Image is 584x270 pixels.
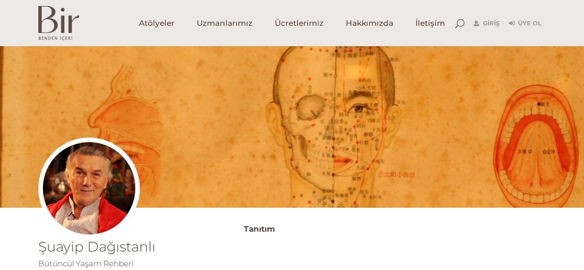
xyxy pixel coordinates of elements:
[244,222,546,236] h3: Tanıtım
[346,18,393,29] span: Hakkımızda
[415,18,445,29] span: İletişim
[38,259,133,268] span: Bütüncül Yaşam Rehberi
[275,18,324,29] span: Ücretlerimiz
[474,18,500,29] a: Giriş
[139,18,175,29] span: Atölyeler
[38,138,140,239] img: Suayip_Dagistanli_002-300x300.jpg
[38,240,193,254] h1: Şuayip Dağıstanlı
[509,18,542,29] a: Üye Ol
[197,18,253,29] span: Uzmanlarımız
